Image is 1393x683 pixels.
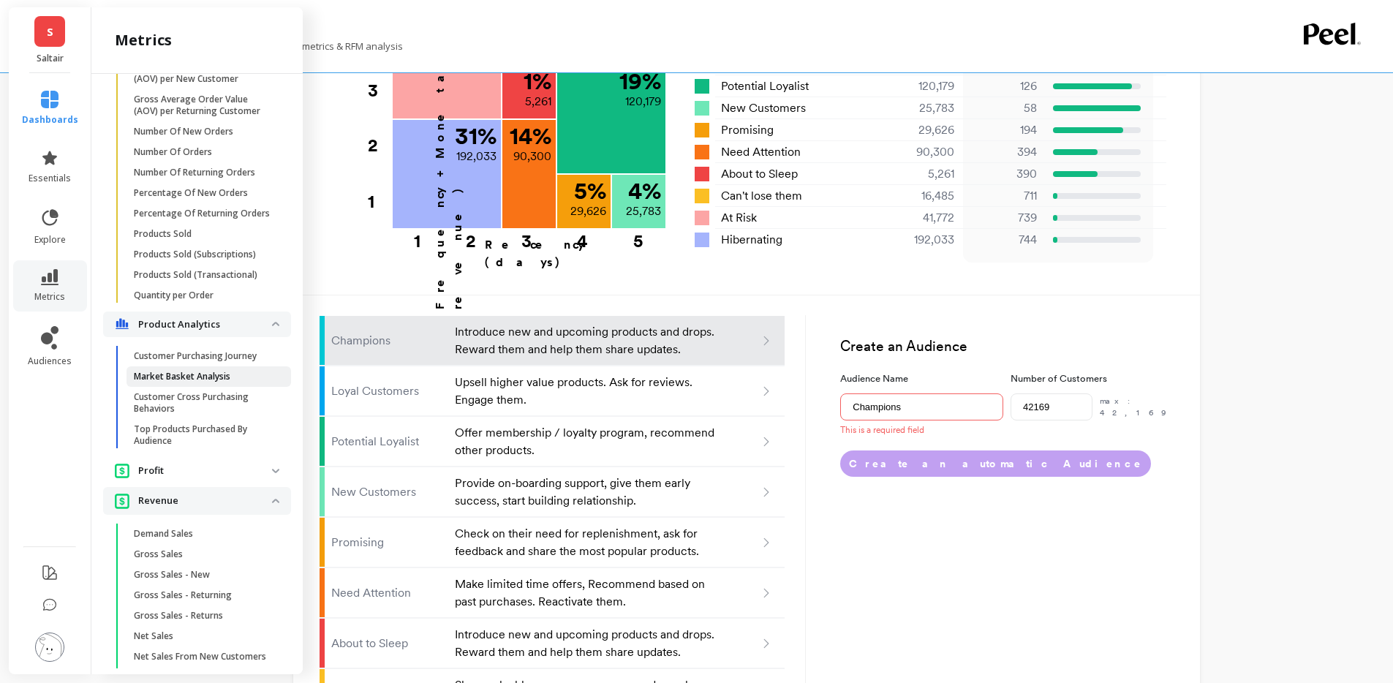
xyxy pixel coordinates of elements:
[570,203,606,220] p: 29,626
[368,174,391,230] div: 1
[628,179,661,203] p: 4 %
[867,209,972,227] div: 41,772
[331,382,446,400] p: Loyal Customers
[134,94,273,117] p: Gross Average Order Value (AOV) per Returning Customer
[973,99,1037,117] p: 58
[115,463,129,478] img: navigation item icon
[134,589,232,601] p: Gross Sales - Returning
[331,483,446,501] p: New Customers
[368,118,391,173] div: 2
[619,69,661,93] p: 19 %
[134,391,273,415] p: Customer Cross Purchasing Behaviors
[840,371,1003,386] label: Audience Name
[721,99,806,117] span: New Customers
[455,374,717,409] p: Upsell higher value products. Ask for reviews. Engage them.
[35,633,64,662] img: profile picture
[368,64,391,118] div: 3
[867,165,972,183] div: 5,261
[134,290,214,301] p: Quantity per Order
[134,269,257,281] p: Products Sold (Transactional)
[28,355,72,367] span: audiences
[721,143,801,161] span: Need Attention
[554,230,611,244] div: 4
[973,78,1037,95] p: 126
[331,584,446,602] p: Need Attention
[840,393,1003,420] input: e.g. Black friday
[387,230,448,244] div: 1
[138,464,272,478] p: Profit
[455,124,497,148] p: 31 %
[525,93,551,110] p: 5,261
[625,93,661,110] p: 120,179
[138,317,272,332] p: Product Analytics
[134,610,223,622] p: Gross Sales - Returns
[510,124,551,148] p: 14 %
[626,203,661,220] p: 25,783
[721,231,782,249] span: Hibernating
[973,187,1037,205] p: 711
[29,173,71,184] span: essentials
[867,121,972,139] div: 29,626
[134,126,233,137] p: Number Of New Orders
[455,626,717,661] p: Introduce new and upcoming products and drops. Reward them and help them share updates.
[134,249,256,260] p: Products Sold (Subscriptions)
[721,165,798,183] span: About to Sleep
[115,493,129,508] img: navigation item icon
[973,231,1037,249] p: 744
[331,332,446,350] p: Champions
[611,230,665,244] div: 5
[455,576,717,611] p: Make limited time offers, Recommend based on past purchases. Reactivate them.
[455,424,717,459] p: Offer membership / loyalty program, recommend other products.
[973,165,1037,183] p: 390
[23,53,77,64] p: Saltair
[455,323,717,358] p: Introduce new and upcoming products and drops. Reward them and help them share updates.
[973,143,1037,161] p: 394
[973,121,1037,139] p: 194
[34,291,65,303] span: metrics
[331,635,446,652] p: About to Sleep
[867,231,972,249] div: 192,033
[721,209,757,227] span: At Risk
[721,121,774,139] span: Promising
[574,179,606,203] p: 5 %
[331,534,446,551] p: Promising
[867,143,972,161] div: 90,300
[134,167,255,178] p: Number Of Returning Orders
[22,114,78,126] span: dashboards
[134,208,270,219] p: Percentage Of Returning Orders
[973,209,1037,227] p: 739
[134,187,248,199] p: Percentage Of New Orders
[443,230,499,244] div: 2
[134,371,230,382] p: Market Basket Analysis
[721,187,802,205] span: Can't lose them
[513,148,551,165] p: 90,300
[1011,393,1092,420] input: e.g. 500
[134,569,210,581] p: Gross Sales - New
[867,99,972,117] div: 25,783
[272,469,279,473] img: down caret icon
[134,146,212,158] p: Number Of Orders
[1011,371,1173,386] label: Number of Customers
[134,528,193,540] p: Demand Sales
[867,78,972,95] div: 120,179
[134,423,273,447] p: Top Products Purchased By Audience
[272,322,279,326] img: down caret icon
[840,336,1173,358] h3: Create an Audience
[134,350,257,362] p: Customer Purchasing Journey
[115,30,172,50] h2: metrics
[485,236,665,271] p: Recency (days)
[115,318,129,330] img: navigation item icon
[47,23,53,40] span: S
[840,450,1151,477] button: Create an automatic Audience
[134,228,192,240] p: Products Sold
[331,433,446,450] p: Potential Loyalist
[840,424,1003,436] p: This is a required field
[134,548,183,560] p: Gross Sales
[524,69,551,93] p: 1 %
[138,494,272,508] p: Revenue
[134,630,173,642] p: Net Sales
[455,475,717,510] p: Provide on-boarding support, give them early success, start building relationship.
[721,78,809,95] span: Potential Loyalist
[867,187,972,205] div: 16,485
[272,499,279,503] img: down caret icon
